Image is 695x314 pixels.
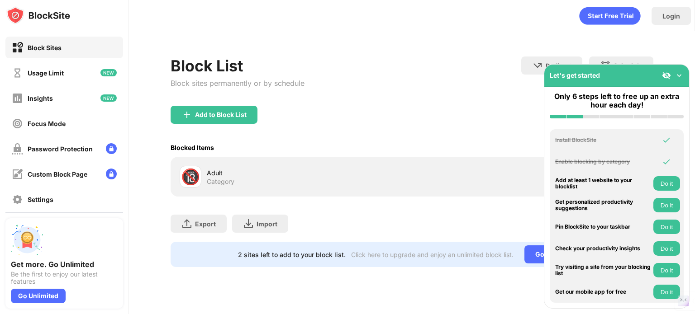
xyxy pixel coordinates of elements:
div: Enable blocking by category [555,159,651,165]
div: Click here to upgrade and enjoy an unlimited block list. [351,251,514,258]
img: omni-setup-toggle.svg [675,71,684,80]
img: password-protection-off.svg [12,143,23,155]
div: Only 6 steps left to free up an extra hour each day! [550,92,684,109]
img: new-icon.svg [100,94,117,102]
img: time-usage-off.svg [12,67,23,79]
div: Import [257,220,277,228]
img: insights-off.svg [12,93,23,104]
div: Be the first to enjoy our latest features [11,271,118,285]
div: Get our mobile app for free [555,289,651,295]
div: 🔞 [181,168,200,186]
img: lock-menu.svg [106,169,117,179]
div: Add to Block List [195,111,247,118]
div: Login [662,12,680,20]
img: omni-check.svg [662,136,671,145]
div: Redirect [546,62,571,70]
div: Export [195,220,216,228]
div: Try visiting a site from your blocking list [555,264,651,277]
div: Block Sites [28,44,62,52]
img: settings-off.svg [12,194,23,205]
div: Install BlockSite [555,137,651,143]
div: Usage Limit [28,69,64,77]
div: Adult [207,168,412,178]
div: Custom Block Page [28,170,87,178]
button: Do it [653,176,680,191]
div: Block sites permanently or by schedule [171,79,305,88]
div: Get more. Go Unlimited [11,260,118,269]
div: Insights [28,94,53,102]
div: Password Protection [28,145,93,153]
img: lock-menu.svg [106,143,117,154]
div: Add at least 1 website to your blocklist [555,177,651,190]
div: Check your productivity insights [555,245,651,252]
img: eye-not-visible.svg [662,71,671,80]
div: 2 sites left to add to your block list. [238,251,346,258]
img: push-unlimited.svg [11,224,43,256]
div: Pin BlockSite to your taskbar [555,224,651,230]
button: Do it [653,285,680,299]
div: Schedule [614,62,643,70]
button: Do it [653,198,680,212]
div: Focus Mode [28,120,66,127]
img: logo-blocksite.svg [6,6,70,24]
div: Let's get started [550,71,600,79]
button: Do it [653,241,680,256]
img: customize-block-page-off.svg [12,169,23,180]
div: Go Unlimited [11,289,66,303]
img: omni-check.svg [662,157,671,166]
div: Go Unlimited [524,245,586,263]
button: Do it [653,220,680,234]
img: block-on.svg [12,42,23,53]
div: Category [207,178,234,186]
img: new-icon.svg [100,69,117,76]
div: Settings [28,196,53,203]
div: Get personalized productivity suggestions [555,199,651,212]
div: Blocked Items [171,144,214,151]
img: focus-off.svg [12,118,23,129]
div: Block List [171,56,305,75]
div: animation [579,7,641,25]
button: Do it [653,263,680,277]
